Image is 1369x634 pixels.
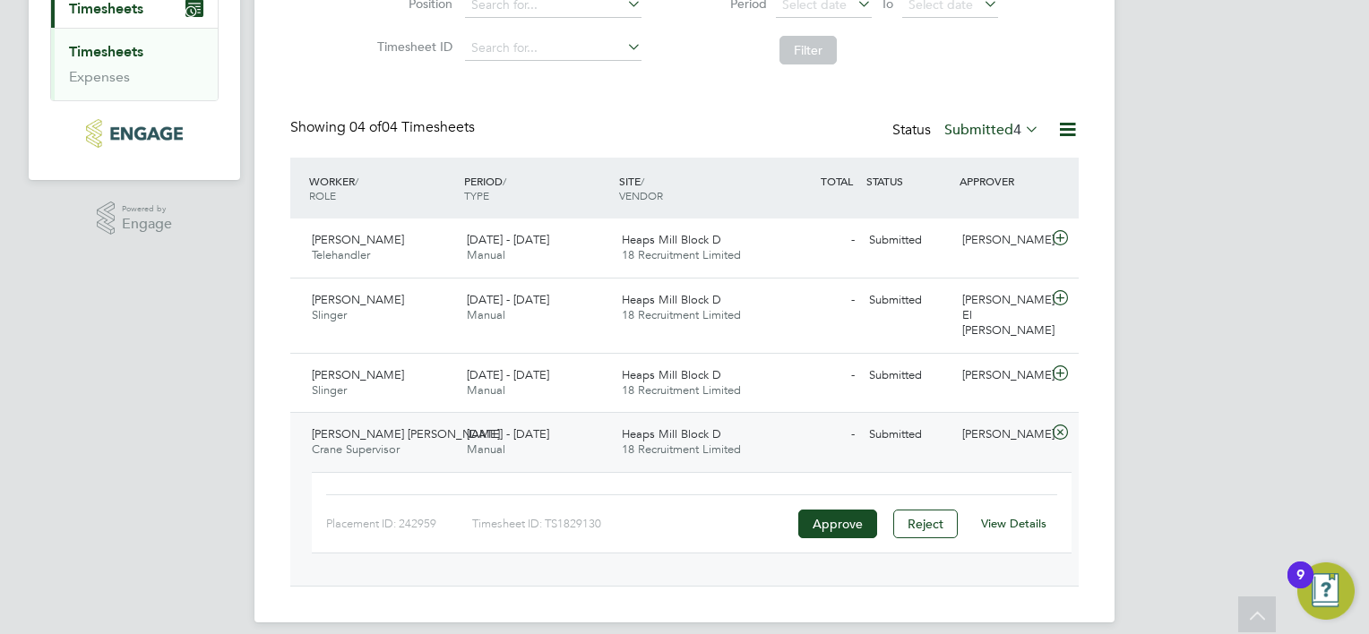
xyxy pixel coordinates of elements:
div: [PERSON_NAME] [955,226,1048,255]
div: [PERSON_NAME] El [PERSON_NAME] [955,286,1048,346]
div: - [769,361,862,390]
span: / [503,174,506,188]
span: Heaps Mill Block D [622,232,721,247]
span: Heaps Mill Block D [622,367,721,382]
span: [PERSON_NAME] [PERSON_NAME] [312,426,500,441]
span: Heaps Mill Block D [622,426,721,441]
span: Manual [467,441,505,457]
span: TYPE [464,188,489,202]
button: Open Resource Center, 9 new notifications [1297,562,1355,620]
div: PERIOD [460,165,615,211]
button: Approve [798,510,877,538]
span: [DATE] - [DATE] [467,232,549,247]
div: WORKER [305,165,460,211]
span: Manual [467,247,505,262]
div: Submitted [862,226,955,255]
span: [PERSON_NAME] [312,232,404,247]
div: Showing [290,118,478,137]
span: 04 Timesheets [349,118,475,136]
a: Expenses [69,68,130,85]
div: - [769,420,862,450]
span: Crane Supervisor [312,441,400,457]
span: Manual [467,307,505,322]
span: 18 Recruitment Limited [622,441,741,457]
span: 18 Recruitment Limited [622,382,741,398]
span: ROLE [309,188,336,202]
div: [PERSON_NAME] [955,361,1048,390]
div: Timesheets [51,28,218,100]
button: Filter [779,36,837,64]
input: Search for... [465,36,641,61]
div: - [769,286,862,315]
span: Telehandler [312,247,370,262]
div: STATUS [862,165,955,197]
div: Status [892,118,1043,143]
div: Submitted [862,286,955,315]
div: APPROVER [955,165,1048,197]
span: Slinger [312,307,347,322]
a: Go to home page [50,119,219,148]
span: / [355,174,358,188]
div: 9 [1296,575,1304,598]
span: [PERSON_NAME] [312,292,404,307]
span: 4 [1013,121,1021,139]
div: - [769,226,862,255]
span: Powered by [122,201,172,217]
div: Placement ID: 242959 [326,510,472,538]
span: VENDOR [619,188,663,202]
a: View Details [981,516,1046,531]
span: Manual [467,382,505,398]
span: Heaps Mill Block D [622,292,721,307]
div: [PERSON_NAME] [955,420,1048,450]
span: / [641,174,644,188]
img: legacie-logo-retina.png [86,119,182,148]
span: 04 of [349,118,382,136]
span: Slinger [312,382,347,398]
div: Submitted [862,361,955,390]
label: Submitted [944,121,1039,139]
span: Engage [122,217,172,232]
a: Timesheets [69,43,143,60]
button: Reject [893,510,958,538]
span: [DATE] - [DATE] [467,367,549,382]
div: Timesheet ID: TS1829130 [472,510,794,538]
span: [DATE] - [DATE] [467,426,549,441]
span: [DATE] - [DATE] [467,292,549,307]
div: SITE [615,165,770,211]
span: TOTAL [821,174,853,188]
label: Timesheet ID [372,39,452,55]
span: 18 Recruitment Limited [622,247,741,262]
div: Submitted [862,420,955,450]
a: Powered byEngage [97,201,173,236]
span: 18 Recruitment Limited [622,307,741,322]
span: [PERSON_NAME] [312,367,404,382]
